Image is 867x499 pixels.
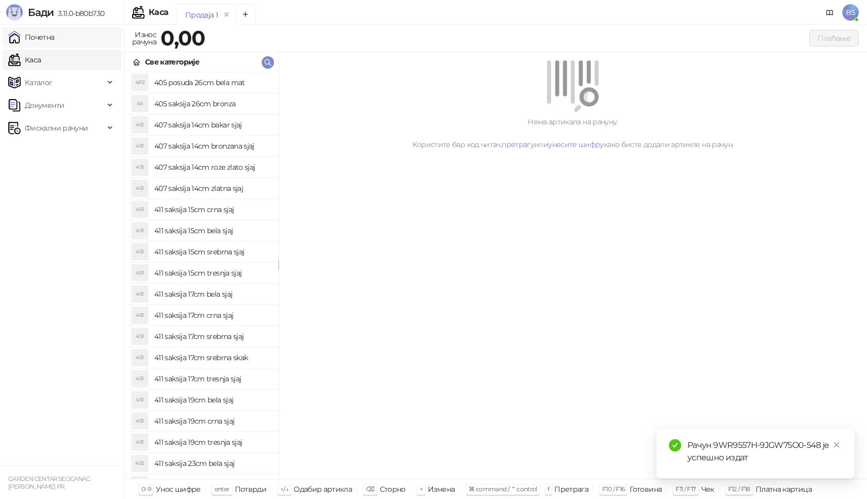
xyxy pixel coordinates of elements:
div: 4S1 [132,244,148,260]
div: 4S1 [132,222,148,239]
div: Продаја 1 [185,9,218,21]
h4: 407 saksija 14cm roze zlato sjaj [154,159,270,175]
span: enter [215,485,230,493]
div: 4S2 [132,476,148,493]
h4: 411 saksija 23cm bela sjaj [154,455,270,472]
div: Сторно [380,482,406,496]
button: Add tab [235,4,256,25]
span: Фискални рачуни [25,118,88,138]
h4: 411 saksija 17cm tresnja sjaj [154,371,270,387]
h4: 411 saksija 17cm crna sjaj [154,307,270,324]
span: F12 / F18 [728,485,750,493]
h4: 411 saksija 15cm crna sjaj [154,201,270,218]
span: 3.11.0-b80b730 [54,9,104,18]
div: 4S1 [132,159,148,175]
div: Рачун 9WR9557H-9JGW75O0-548 је успешно издат [687,439,842,464]
span: check-circle [669,439,681,452]
h4: 411 saksija 15cm tresnja sjaj [154,265,270,281]
div: 4S1 [132,201,148,218]
div: Износ рачуна [130,28,158,49]
div: 4S1 [132,371,148,387]
span: + [420,485,423,493]
div: 4S1 [132,392,148,408]
h4: 411 saksija 23cm bez [154,476,270,493]
span: f [548,485,549,493]
span: ↑/↓ [280,485,288,493]
img: Logo [6,4,23,21]
div: 4S1 [132,434,148,450]
button: Плаћање [809,30,859,46]
div: 4S1 [132,286,148,302]
div: 4S1 [132,307,148,324]
div: 4S1 [132,138,148,154]
div: Чек [701,482,714,496]
div: grid [124,72,278,479]
span: Бади [28,6,54,19]
div: 4S1 [132,180,148,197]
div: 4S2 [132,455,148,472]
div: 4S [132,95,148,112]
h4: 407 saksija 14cm bronzana sjaj [154,138,270,154]
div: Измена [428,482,455,496]
h4: 411 saksija 17cm srebrna skak [154,349,270,366]
div: 4S1 [132,265,148,281]
div: Платна картица [756,482,812,496]
h4: 411 saksija 19cm bela sjaj [154,392,270,408]
h4: 407 saksija 14cm zlatna sjaj [154,180,270,197]
div: Одабир артикла [294,482,352,496]
span: Каталог [25,72,53,93]
div: 4S1 [132,328,148,345]
small: GARDEN CENTAR SEOCANAC [PERSON_NAME] PR. [8,475,90,490]
a: Каса [8,50,41,70]
h4: 411 saksija 17cm bela sjaj [154,286,270,302]
button: remove [220,10,233,19]
a: Документација [822,4,838,21]
a: Почетна [8,27,55,47]
h4: 407 saksija 14cm bakar sjaj [154,117,270,133]
div: 4S1 [132,413,148,429]
div: Све категорије [145,56,199,68]
div: 4S1 [132,349,148,366]
div: Потврди [235,482,267,496]
h4: 411 saksija 19cm crna sjaj [154,413,270,429]
a: Close [831,439,842,450]
div: Каса [149,8,168,17]
span: ⌫ [366,485,374,493]
div: 4P2 [132,74,148,91]
div: Претрага [554,482,588,496]
h4: 411 saksija 19cm tresnja sjaj [154,434,270,450]
span: Документи [25,95,64,116]
span: F10 / F16 [602,485,624,493]
span: BS [842,4,859,21]
h4: 405 saksija 26cm bronza [154,95,270,112]
div: Унос шифре [156,482,201,496]
div: Готовина [630,482,662,496]
strong: 0,00 [160,25,205,51]
h4: 411 saksija 15cm bela sjaj [154,222,270,239]
h4: 411 saksija 15cm srebrna sjaj [154,244,270,260]
div: 4S1 [132,117,148,133]
a: претрагу [502,140,534,149]
span: F11 / F17 [676,485,696,493]
div: Нема артикала на рачуну. Користите бар код читач, или како бисте додали артикле на рачун. [291,116,855,150]
h4: 411 saksija 17cm srebrna sjaj [154,328,270,345]
span: ⌘ command / ⌃ control [469,485,537,493]
a: унесите шифру [548,140,604,149]
h4: 405 posuda 26cm bela mat [154,74,270,91]
span: close [833,441,840,448]
span: 0-9 [141,485,151,493]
